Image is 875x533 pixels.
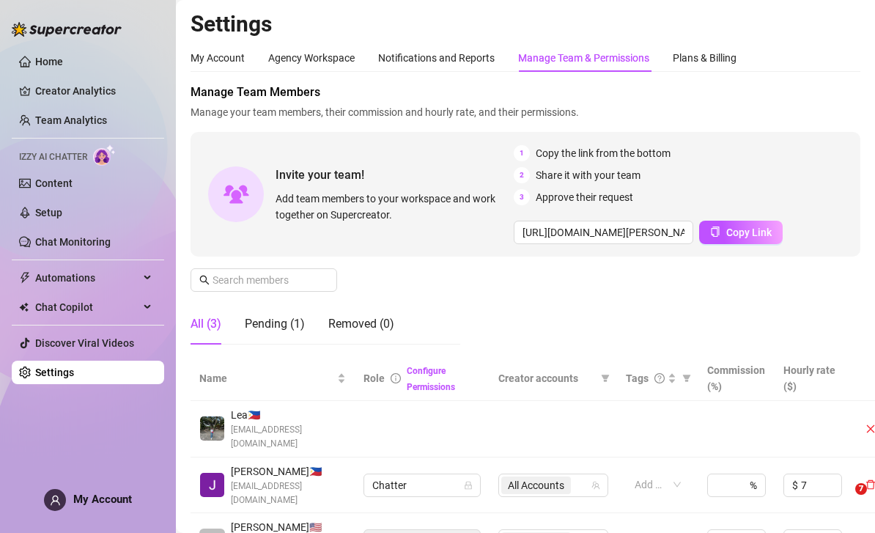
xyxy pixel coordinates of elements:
[536,145,671,161] span: Copy the link from the bottom
[231,463,346,479] span: [PERSON_NAME] 🇵🇭
[464,481,473,490] span: lock
[35,207,62,218] a: Setup
[35,114,107,126] a: Team Analytics
[710,227,720,237] span: copy
[363,372,385,384] span: Role
[19,302,29,312] img: Chat Copilot
[93,144,116,166] img: AI Chatter
[19,150,87,164] span: Izzy AI Chatter
[276,191,508,223] span: Add team members to your workspace and work together on Supercreator.
[501,477,571,494] span: All Accounts
[50,495,61,506] span: user
[391,373,401,383] span: info-circle
[498,370,595,386] span: Creator accounts
[191,315,221,333] div: All (3)
[598,367,613,389] span: filter
[328,315,394,333] div: Removed (0)
[276,166,514,184] span: Invite your team!
[35,236,111,248] a: Chat Monitoring
[200,416,224,441] img: Lea
[191,50,245,66] div: My Account
[35,295,139,319] span: Chat Copilot
[591,481,600,490] span: team
[514,145,530,161] span: 1
[12,22,122,37] img: logo-BBDzfeDw.svg
[626,370,649,386] span: Tags
[775,356,851,401] th: Hourly rate ($)
[231,423,346,451] span: [EMAIL_ADDRESS][DOMAIN_NAME]
[601,374,610,383] span: filter
[698,356,775,401] th: Commission (%)
[536,189,633,205] span: Approve their request
[699,221,783,244] button: Copy Link
[19,272,31,284] span: thunderbolt
[378,50,495,66] div: Notifications and Reports
[35,56,63,67] a: Home
[514,167,530,183] span: 2
[508,477,564,493] span: All Accounts
[73,493,132,506] span: My Account
[191,104,860,120] span: Manage your team members, their commission and hourly rate, and their permissions.
[245,315,305,333] div: Pending (1)
[199,275,210,285] span: search
[191,356,355,401] th: Name
[35,177,73,189] a: Content
[231,479,346,507] span: [EMAIL_ADDRESS][DOMAIN_NAME]
[673,50,736,66] div: Plans & Billing
[682,374,691,383] span: filter
[199,370,334,386] span: Name
[855,483,867,495] span: 7
[825,483,860,518] iframe: Intercom live chat
[35,266,139,290] span: Automations
[407,366,455,392] a: Configure Permissions
[514,189,530,205] span: 3
[268,50,355,66] div: Agency Workspace
[35,337,134,349] a: Discover Viral Videos
[191,10,860,38] h2: Settings
[213,272,317,288] input: Search members
[35,367,74,378] a: Settings
[654,373,665,383] span: question-circle
[372,474,472,496] span: Chatter
[191,84,860,101] span: Manage Team Members
[726,227,772,238] span: Copy Link
[231,407,346,423] span: Lea 🇵🇭
[536,167,640,183] span: Share it with your team
[35,79,152,103] a: Creator Analytics
[200,473,224,497] img: John Anthon Tan
[518,50,649,66] div: Manage Team & Permissions
[679,367,694,389] span: filter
